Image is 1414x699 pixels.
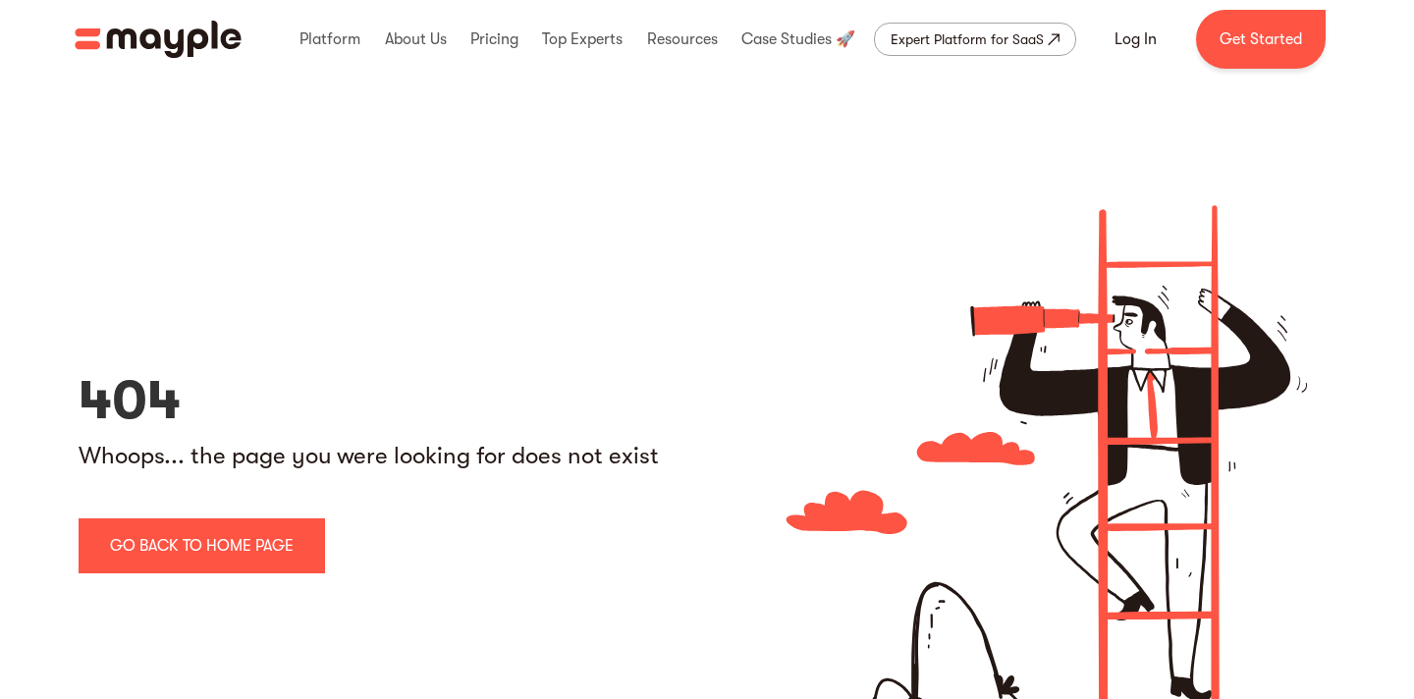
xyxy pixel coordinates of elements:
div: Whoops... the page you were looking for does not exist [79,440,707,471]
a: home [75,21,242,58]
a: go back to home page [79,518,325,573]
div: Top Experts [537,8,627,71]
a: Get Started [1196,10,1326,69]
div: Pricing [465,8,523,71]
a: Expert Platform for SaaS [874,23,1076,56]
div: Resources [642,8,723,71]
div: Expert Platform for SaaS [891,27,1044,51]
h1: 404 [79,369,707,432]
div: Platform [295,8,365,71]
div: About Us [380,8,452,71]
img: Mayple logo [75,21,242,58]
a: Log In [1091,16,1180,63]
